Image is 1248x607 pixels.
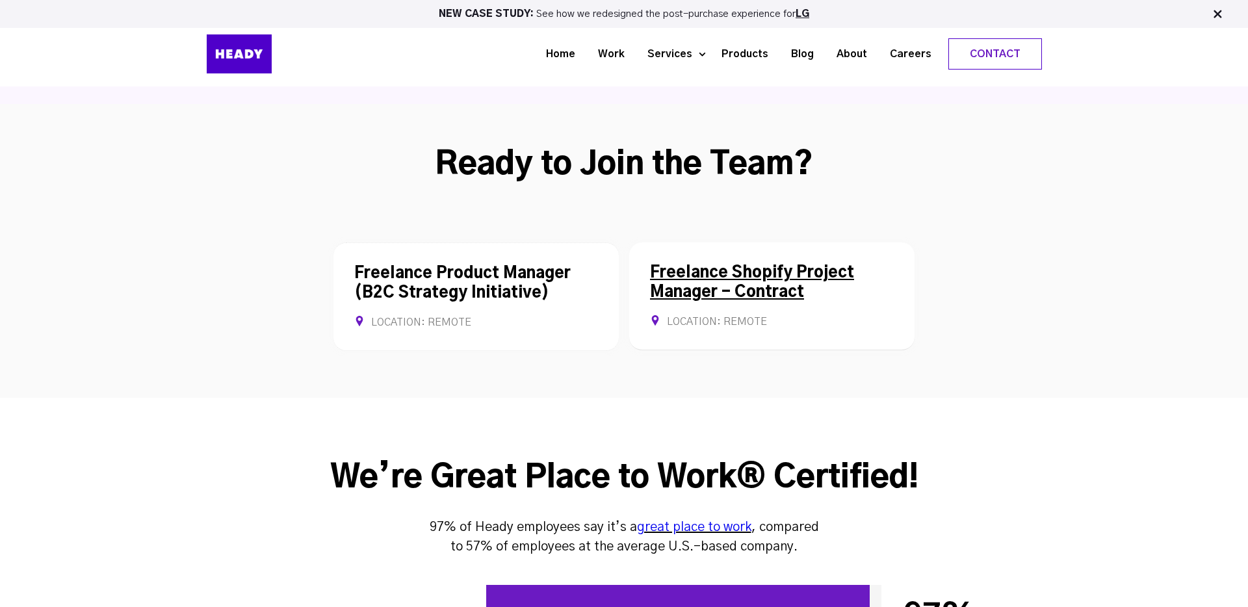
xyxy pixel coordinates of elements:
a: Products [705,42,775,66]
div: Location: REMOTE [650,315,894,329]
a: Blog [775,42,820,66]
strong: NEW CASE STUDY: [439,9,536,19]
a: Careers [874,42,938,66]
h2: Ready to Join the Team? [207,146,1042,185]
a: great place to work [637,521,751,534]
img: Close Bar [1211,8,1224,21]
a: Freelance Shopify Project Manager - Contract [650,265,854,300]
img: Heady_Logo_Web-01 (1) [207,34,272,73]
a: About [820,42,874,66]
a: Contact [949,39,1041,69]
a: Services [631,42,699,66]
a: Home [530,42,582,66]
a: LG [796,9,809,19]
p: 97% of Heady employees say it’s a , compared to 57% of employees at the average U.S.-based company. [429,517,819,556]
a: Freelance Product Manager (B2C Strategy Initiative) [354,266,571,301]
div: Location: REMOTE [354,316,598,329]
div: Navigation Menu [304,38,1042,70]
p: See how we redesigned the post-purchase experience for [6,9,1242,19]
a: Work [582,42,631,66]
